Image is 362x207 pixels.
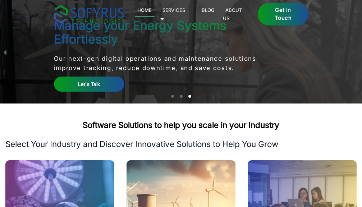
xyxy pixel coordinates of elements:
[258,3,308,26] a: Get in Touch
[5,139,357,149] p: Select Your Industry and Discover Innovative Solutions to Help You Grow
[54,54,266,73] p: Our next-gen digital operations and maintenance solutions improve tracking, reduce downtime, and ...
[135,6,155,17] a: Home
[54,77,125,91] a: Let's Talk
[188,95,191,98] li: slide item 3
[171,95,174,98] li: slide item 1
[180,95,183,98] li: slide item 2
[160,6,185,22] a: Services 🞃
[223,6,242,22] a: About Us
[54,5,124,23] img: sofyrus
[199,6,217,14] a: Blog
[5,120,357,130] h2: Software Solutions to help you scale in your Industry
